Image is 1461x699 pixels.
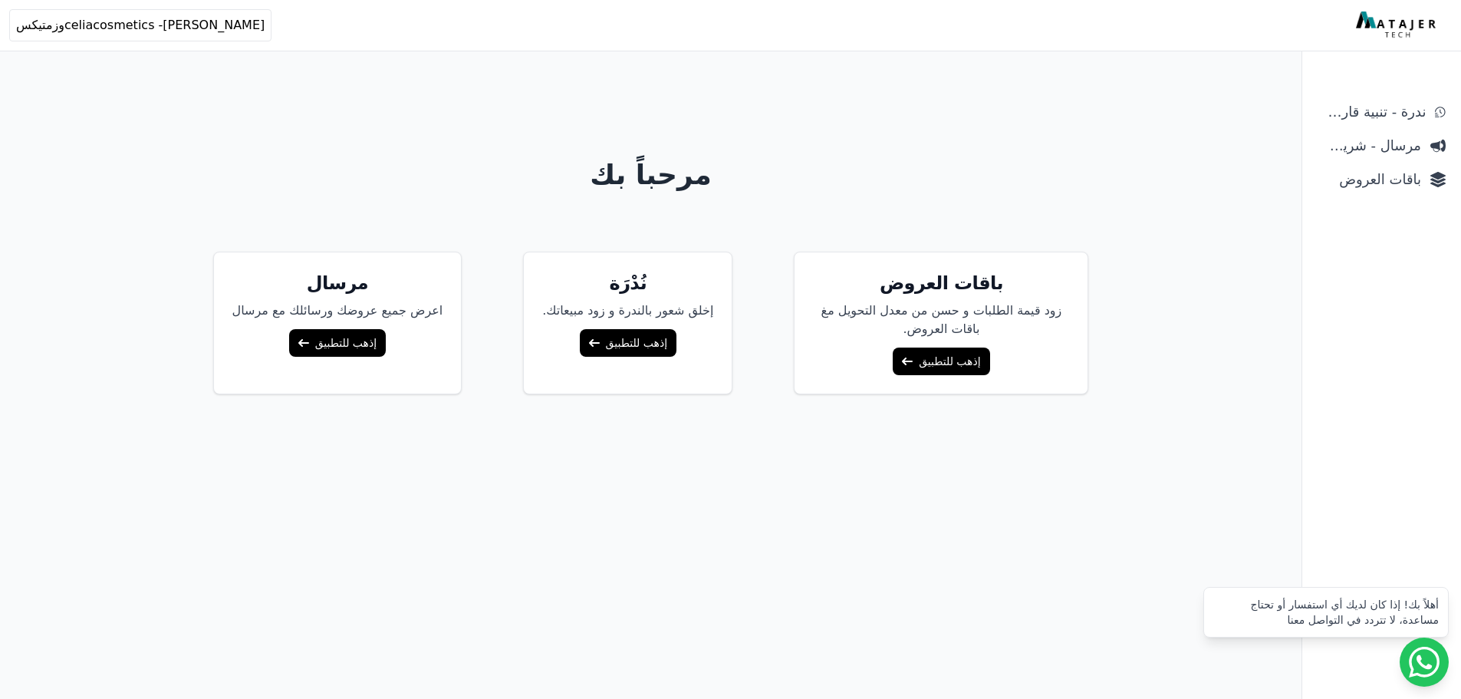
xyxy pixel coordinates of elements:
button: celiacosmetics -[PERSON_NAME]وزمتيكس [9,9,271,41]
span: celiacosmetics -[PERSON_NAME]وزمتيكس [16,16,265,35]
a: إذهب للتطبيق [893,348,989,375]
span: مرسال - شريط دعاية [1318,135,1421,157]
img: MatajerTech Logo [1356,12,1440,39]
span: باقات العروض [1318,169,1421,190]
h5: نُدْرَة [542,271,713,295]
h1: مرحباً بك [62,160,1240,190]
a: إذهب للتطبيق [580,329,676,357]
p: إخلق شعور بالندرة و زود مبيعاتك. [542,302,713,320]
p: اعرض جميع عروضك ورسائلك مع مرسال [232,302,443,320]
p: زود قيمة الطلبات و حسن من معدل التحويل مغ باقات العروض. [813,302,1069,338]
span: ندرة - تنبية قارب علي النفاذ [1318,101,1426,123]
div: أهلاً بك! إذا كان لديك أي استفسار أو تحتاج مساعدة، لا تتردد في التواصل معنا [1213,597,1439,628]
a: إذهب للتطبيق [289,329,386,357]
h5: مرسال [232,271,443,295]
h5: باقات العروض [813,271,1069,295]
